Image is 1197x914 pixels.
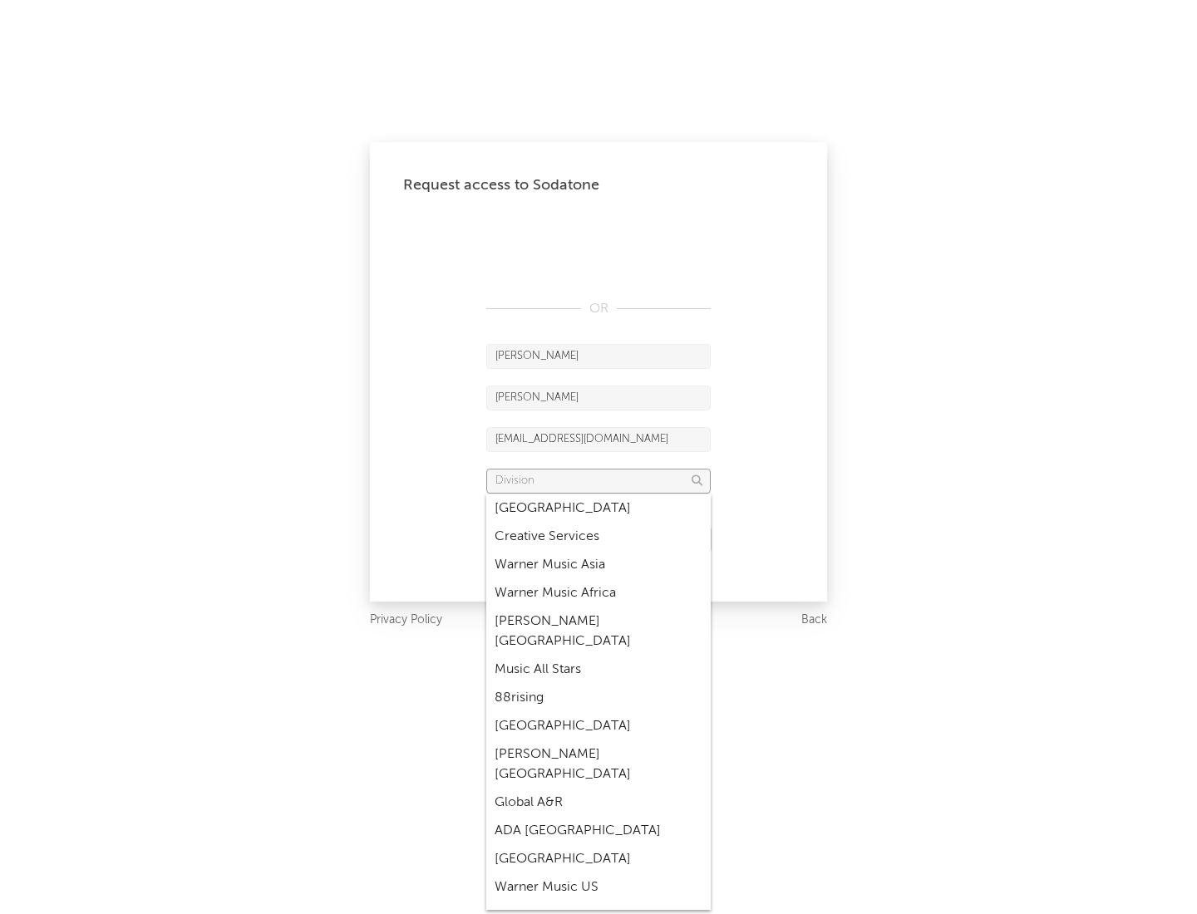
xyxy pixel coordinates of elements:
[801,610,827,631] a: Back
[486,344,711,369] input: First Name
[486,740,711,789] div: [PERSON_NAME] [GEOGRAPHIC_DATA]
[486,469,711,494] input: Division
[486,386,711,410] input: Last Name
[486,712,711,740] div: [GEOGRAPHIC_DATA]
[486,656,711,684] div: Music All Stars
[486,494,711,523] div: [GEOGRAPHIC_DATA]
[486,523,711,551] div: Creative Services
[486,873,711,902] div: Warner Music US
[486,845,711,873] div: [GEOGRAPHIC_DATA]
[403,175,794,195] div: Request access to Sodatone
[486,579,711,607] div: Warner Music Africa
[486,817,711,845] div: ADA [GEOGRAPHIC_DATA]
[486,299,711,319] div: OR
[486,789,711,817] div: Global A&R
[486,607,711,656] div: [PERSON_NAME] [GEOGRAPHIC_DATA]
[370,610,442,631] a: Privacy Policy
[486,551,711,579] div: Warner Music Asia
[486,684,711,712] div: 88rising
[486,427,711,452] input: Email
